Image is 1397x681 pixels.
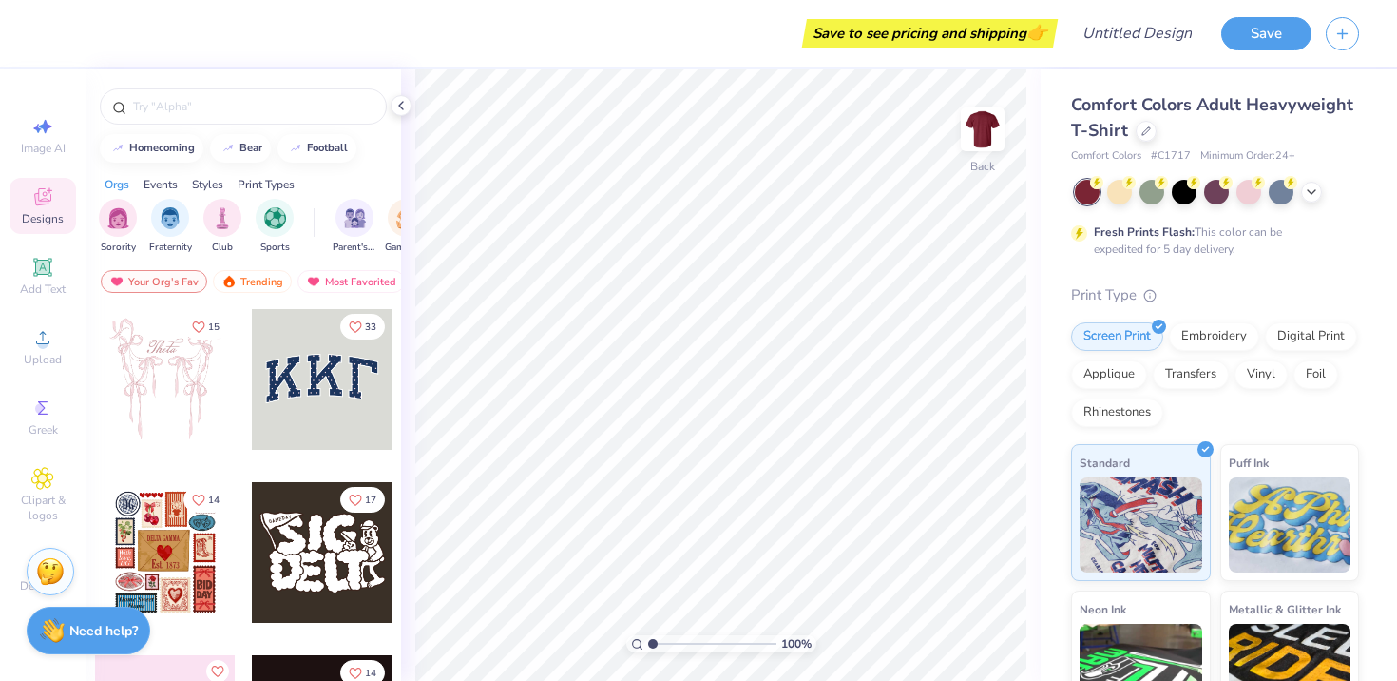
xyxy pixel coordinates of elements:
[385,199,429,255] button: filter button
[1265,322,1357,351] div: Digital Print
[220,143,236,154] img: trend_line.gif
[20,282,66,297] span: Add Text
[99,199,137,255] div: filter for Sorority
[264,207,286,229] img: Sports Image
[1229,477,1351,573] img: Puff Ink
[144,176,178,193] div: Events
[239,143,262,153] div: bear
[277,134,356,163] button: football
[10,493,76,523] span: Clipart & logos
[288,143,303,154] img: trend_line.gif
[1094,224,1195,240] strong: Fresh Prints Flash:
[307,143,348,153] div: football
[256,199,294,255] button: filter button
[1071,148,1141,165] span: Comfort Colors
[1071,284,1359,306] div: Print Type
[20,578,66,593] span: Decorate
[210,134,271,163] button: bear
[807,19,1053,48] div: Save to see pricing and shipping
[21,141,66,156] span: Image AI
[221,275,237,288] img: trending.gif
[385,199,429,255] div: filter for Game Day
[238,176,295,193] div: Print Types
[1151,148,1191,165] span: # C1717
[110,143,125,154] img: trend_line.gif
[1080,477,1202,573] img: Standard
[964,110,1002,148] img: Back
[396,207,418,229] img: Game Day Image
[212,241,233,255] span: Club
[365,322,376,332] span: 33
[183,314,228,340] button: Like
[365,669,376,678] span: 14
[1026,21,1047,44] span: 👉
[340,487,385,513] button: Like
[208,322,220,332] span: 15
[99,199,137,255] button: filter button
[1153,360,1229,389] div: Transfers
[149,199,192,255] button: filter button
[203,199,241,255] button: filter button
[365,496,376,505] span: 17
[1094,224,1328,258] div: This color can be expedited for 5 day delivery.
[100,134,203,163] button: homecoming
[1293,360,1338,389] div: Foil
[1071,322,1163,351] div: Screen Print
[297,270,405,293] div: Most Favorited
[149,199,192,255] div: filter for Fraternity
[340,314,385,340] button: Like
[970,158,995,175] div: Back
[183,487,228,513] button: Like
[22,211,64,226] span: Designs
[333,199,376,255] div: filter for Parent's Weekend
[101,241,136,255] span: Sorority
[192,176,223,193] div: Styles
[131,97,374,116] input: Try "Alpha"
[1067,14,1207,52] input: Untitled Design
[256,199,294,255] div: filter for Sports
[24,352,62,367] span: Upload
[160,207,181,229] img: Fraternity Image
[333,241,376,255] span: Parent's Weekend
[212,207,233,229] img: Club Image
[129,143,195,153] div: homecoming
[1229,453,1269,473] span: Puff Ink
[1234,360,1288,389] div: Vinyl
[1169,322,1259,351] div: Embroidery
[1221,17,1311,50] button: Save
[69,622,138,640] strong: Need help?
[1200,148,1295,165] span: Minimum Order: 24 +
[333,199,376,255] button: filter button
[1080,599,1126,619] span: Neon Ink
[101,270,207,293] div: Your Org's Fav
[105,176,129,193] div: Orgs
[1071,93,1353,142] span: Comfort Colors Adult Heavyweight T-Shirt
[1080,453,1130,473] span: Standard
[344,207,366,229] img: Parent's Weekend Image
[1229,599,1341,619] span: Metallic & Glitter Ink
[385,241,429,255] span: Game Day
[149,241,192,255] span: Fraternity
[107,207,129,229] img: Sorority Image
[260,241,290,255] span: Sports
[1071,360,1147,389] div: Applique
[306,275,321,288] img: most_fav.gif
[203,199,241,255] div: filter for Club
[1071,399,1163,427] div: Rhinestones
[781,635,812,652] span: 100 %
[213,270,292,293] div: Trending
[29,422,58,438] span: Greek
[208,496,220,505] span: 14
[109,275,124,288] img: most_fav.gif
